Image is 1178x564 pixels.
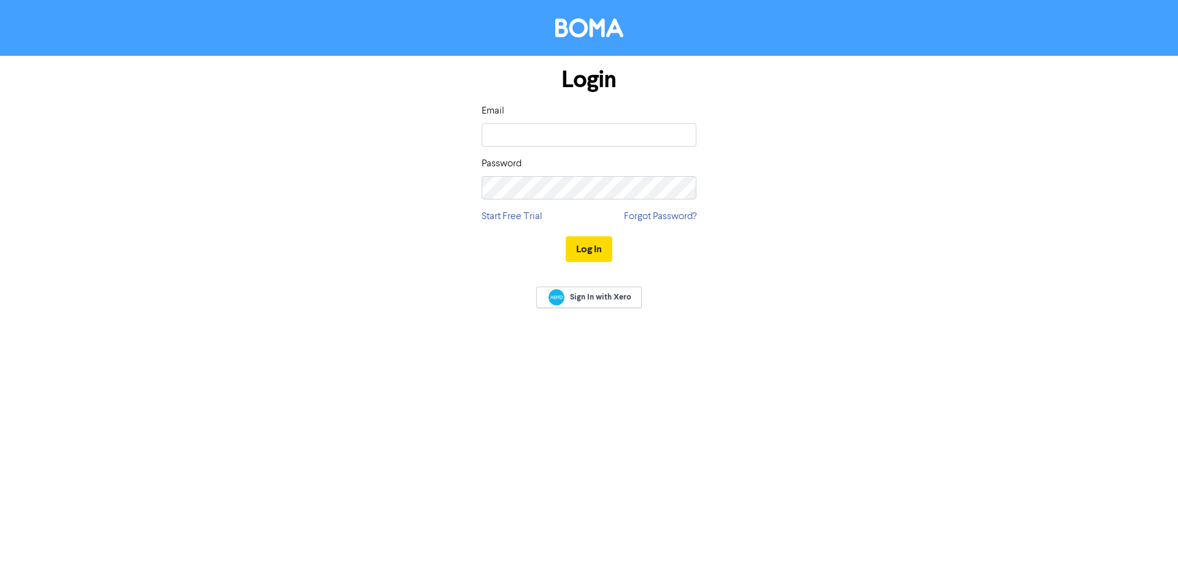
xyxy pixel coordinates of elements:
[482,209,542,224] a: Start Free Trial
[570,292,631,303] span: Sign In with Xero
[482,66,696,94] h1: Login
[566,236,612,262] button: Log In
[536,287,642,308] a: Sign In with Xero
[549,289,564,306] img: Xero logo
[624,209,696,224] a: Forgot Password?
[555,18,623,37] img: BOMA Logo
[482,104,504,118] label: Email
[482,156,522,171] label: Password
